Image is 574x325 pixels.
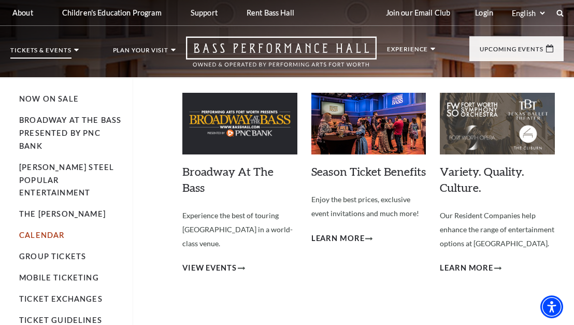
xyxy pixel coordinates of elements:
[19,209,106,218] a: The [PERSON_NAME]
[113,47,169,59] p: Plan Your Visit
[19,294,103,303] a: Ticket Exchanges
[311,232,373,245] a: Learn More Season Ticket Benefits
[19,273,99,282] a: Mobile Ticketing
[19,252,86,261] a: Group Tickets
[440,93,555,154] img: Variety. Quality. Culture.
[311,193,426,220] p: Enjoy the best prices, exclusive event invitations and much more!
[19,163,114,197] a: [PERSON_NAME] Steel Popular Entertainment
[182,209,297,250] p: Experience the best of touring [GEOGRAPHIC_DATA] in a world-class venue.
[311,164,426,178] a: Season Ticket Benefits
[480,46,543,58] p: Upcoming Events
[387,46,428,58] p: Experience
[182,93,297,154] img: Broadway At The Bass
[311,232,365,245] span: Learn More
[19,316,102,324] a: Ticket Guidelines
[440,262,493,275] span: Learn More
[182,262,245,275] a: View Events
[62,8,162,17] p: Children's Education Program
[12,8,33,17] p: About
[540,295,563,318] div: Accessibility Menu
[176,36,387,77] a: Open this option
[440,209,555,250] p: Our Resident Companies help enhance the range of entertainment options at [GEOGRAPHIC_DATA].
[19,116,121,150] a: Broadway At The Bass presented by PNC Bank
[19,94,79,103] a: Now On Sale
[182,164,274,194] a: Broadway At The Bass
[19,231,64,239] a: Calendar
[247,8,294,17] p: Rent Bass Hall
[440,262,501,275] a: Learn More Variety. Quality. Culture.
[182,262,237,275] span: View Events
[311,93,426,154] img: Season Ticket Benefits
[191,8,218,17] p: Support
[10,47,71,59] p: Tickets & Events
[440,164,524,194] a: Variety. Quality. Culture.
[510,8,547,18] select: Select:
